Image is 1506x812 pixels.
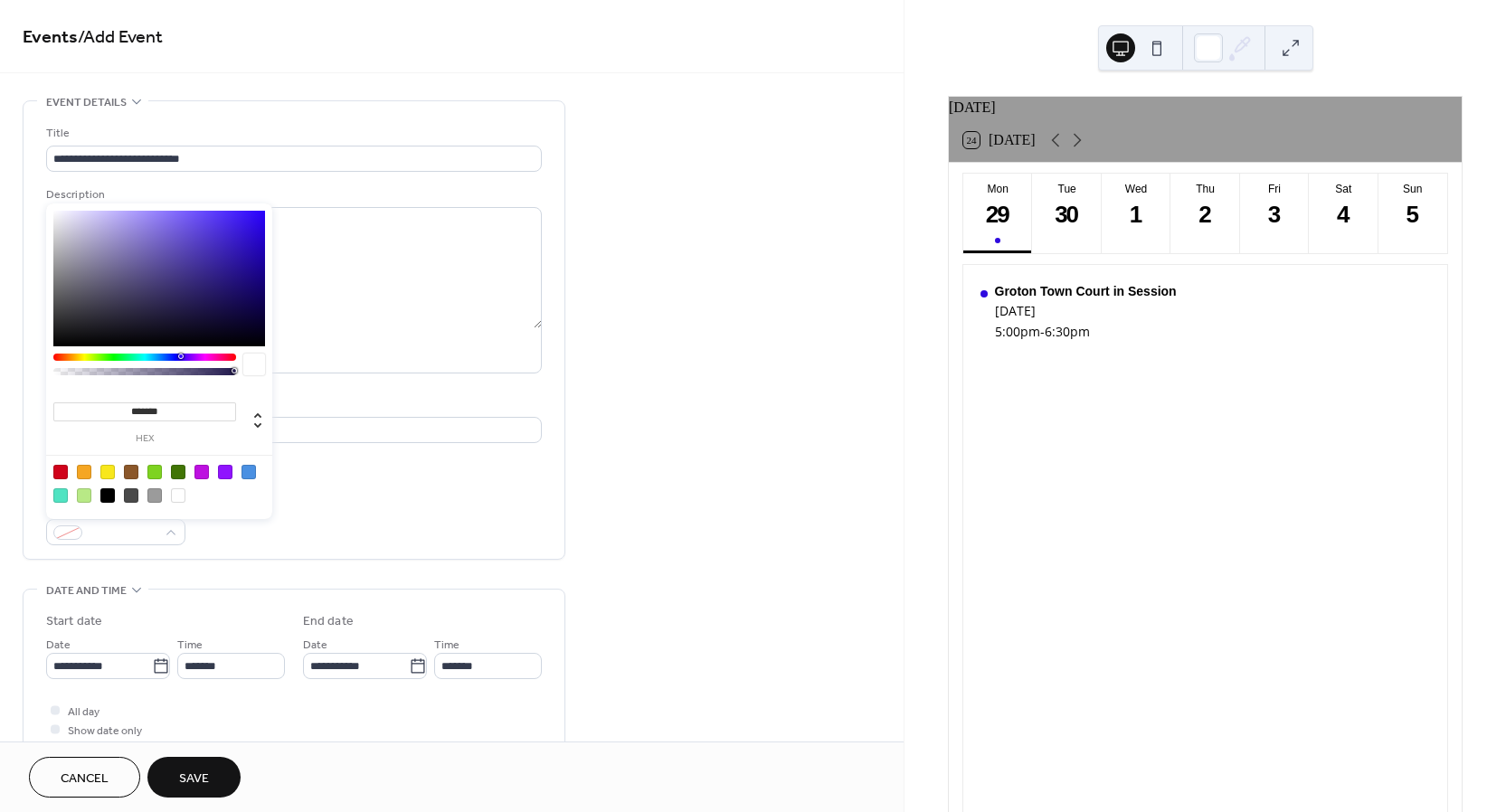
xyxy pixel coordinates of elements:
div: Start date [46,612,102,631]
button: Wed1 [1102,174,1170,253]
div: #D0021B [53,465,68,479]
button: Mon29 [963,174,1032,253]
span: Save [179,770,209,788]
div: End date [303,612,354,631]
button: Thu2 [1170,174,1239,253]
span: Time [177,636,203,655]
a: Events [23,20,78,55]
div: #8B572A [124,465,138,479]
div: [DATE] [995,302,1177,319]
div: Sun [1384,183,1442,195]
div: #9B9B9B [147,488,162,503]
div: 5 [1398,200,1428,230]
div: 4 [1329,200,1359,230]
span: Time [434,636,459,655]
div: #7ED321 [147,465,162,479]
div: Wed [1107,183,1165,195]
div: 30 [1052,200,1082,230]
div: 3 [1260,200,1290,230]
button: Fri3 [1240,174,1309,253]
div: #BD10E0 [194,465,209,479]
div: [DATE] [949,97,1462,118]
div: #F8E71C [100,465,115,479]
div: #4A90E2 [242,465,256,479]
label: hex [53,434,236,444]
div: Groton Town Court in Session [995,284,1177,298]
span: Hide end time [68,741,137,760]
span: Date [303,636,327,655]
button: Sun5 [1378,174,1447,253]
div: Location [46,395,538,414]
div: Mon [969,183,1027,195]
div: #9013FE [218,465,232,479]
div: #F5A623 [77,465,91,479]
button: Tue30 [1032,174,1101,253]
div: 1 [1122,200,1151,230]
span: All day [68,703,99,722]
span: Date [46,636,71,655]
div: Tue [1037,183,1095,195]
div: #B8E986 [77,488,91,503]
div: #417505 [171,465,185,479]
div: #FFFFFF [171,488,185,503]
div: Description [46,185,538,204]
button: 24[DATE] [957,127,1042,153]
span: Date and time [46,581,127,600]
div: Title [46,124,538,143]
button: Sat4 [1309,174,1378,253]
button: Save [147,757,241,798]
span: Show date only [68,722,142,741]
div: 29 [983,200,1013,230]
div: #000000 [100,488,115,503]
span: Cancel [61,770,109,788]
div: 2 [1190,200,1220,230]
div: #4A4A4A [124,488,138,503]
div: Thu [1176,183,1234,195]
button: Cancel [29,757,140,798]
span: 5:00pm [995,323,1040,340]
div: Fri [1246,183,1303,195]
div: #50E3C2 [53,488,68,503]
div: Sat [1314,183,1372,195]
span: Event details [46,93,127,112]
span: - [1040,323,1045,340]
span: 6:30pm [1045,323,1090,340]
span: / Add Event [78,20,163,55]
